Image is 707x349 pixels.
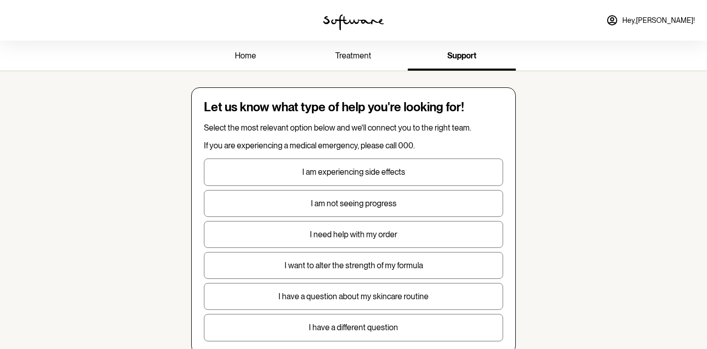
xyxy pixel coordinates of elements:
[204,261,503,270] p: I want to alter the strength of my formula
[204,323,503,332] p: I have a different question
[204,221,503,248] button: I need help with my order
[447,51,476,60] span: support
[335,51,371,60] span: treatment
[204,314,503,341] button: I have a different question
[204,230,503,239] p: I need help with my order
[204,100,503,115] h4: Let us know what type of help you're looking for!
[204,158,503,185] button: I am experiencing side effects
[408,43,516,71] a: support
[204,292,503,301] p: I have a question about my skincare routine
[622,16,695,25] span: Hey, [PERSON_NAME] !
[204,123,503,133] p: Select the most relevant option below and we'll connect you to the right team.
[204,167,503,177] p: I am experiencing side effects
[191,43,299,71] a: home
[204,199,503,208] p: I am not seeing progress
[235,51,256,60] span: home
[204,141,503,150] p: If you are experiencing a medical emergency, please call 000.
[204,252,503,279] button: I want to alter the strength of my formula
[323,14,384,30] img: software logo
[600,8,701,33] a: Hey,[PERSON_NAME]!
[299,43,407,71] a: treatment
[204,283,503,310] button: I have a question about my skincare routine
[204,190,503,217] button: I am not seeing progress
